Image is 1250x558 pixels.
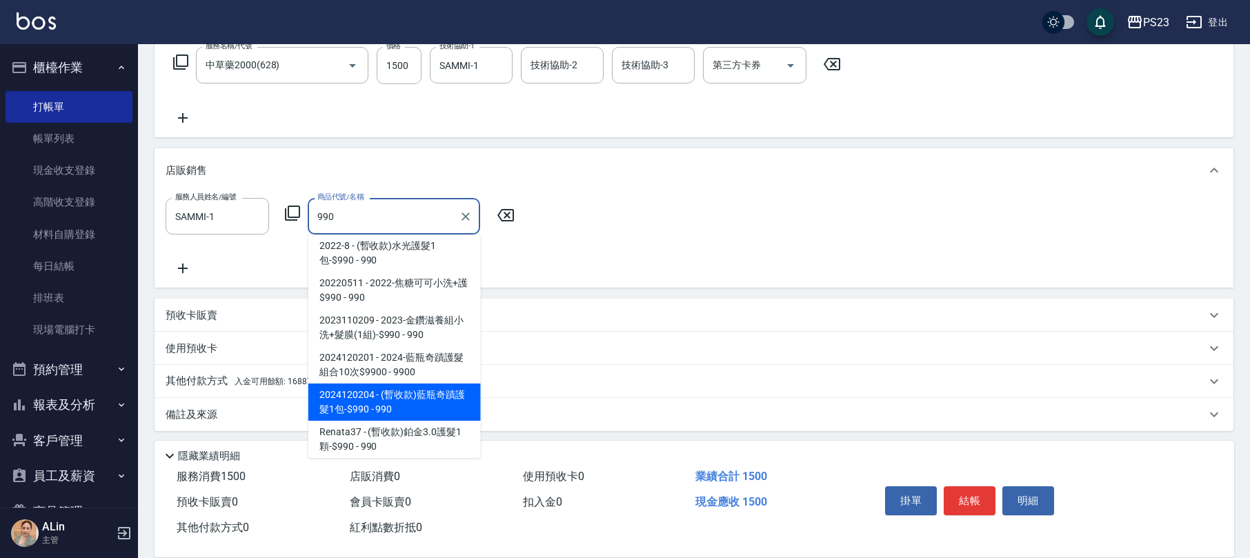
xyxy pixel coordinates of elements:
label: 服務名稱/代號 [206,41,252,51]
button: 客戶管理 [6,423,132,459]
label: 商品代號/名稱 [317,192,364,202]
span: Renata37 - (暫收款)鉑金3.0護髮1顆-$990 - 990 [308,421,481,458]
h5: ALin [42,520,112,534]
span: 使用預收卡 0 [523,470,584,483]
button: Clear [456,207,475,226]
div: 店販銷售 [155,148,1233,192]
span: 20220511 - 2022-焦糖可可小洗+護$990 - 990 [308,272,481,309]
span: 其他付款方式 0 [177,521,249,534]
button: PS23 [1121,8,1175,37]
p: 使用預收卡 [166,341,217,356]
a: 現金收支登錄 [6,155,132,186]
button: 櫃檯作業 [6,50,132,86]
button: 員工及薪資 [6,458,132,494]
span: 預收卡販賣 0 [177,495,238,508]
p: 其他付款方式 [166,374,312,389]
label: 價格 [386,41,401,51]
a: 高階收支登錄 [6,186,132,218]
div: 預收卡販賣 [155,299,1233,332]
button: Open [341,54,364,77]
span: 服務消費 1500 [177,470,246,483]
div: 使用預收卡 [155,332,1233,365]
span: 現金應收 1500 [695,495,767,508]
button: 明細 [1002,486,1054,515]
button: 報表及分析 [6,387,132,423]
a: 每日結帳 [6,250,132,282]
img: Logo [17,12,56,30]
p: 店販銷售 [166,163,207,178]
a: 材料自購登錄 [6,219,132,250]
div: 其他付款方式入金可用餘額: 16887 [155,365,1233,398]
a: 現場電腦打卡 [6,314,132,346]
a: 帳單列表 [6,123,132,155]
p: 隱藏業績明細 [178,449,240,464]
label: 服務人員姓名/編號 [175,192,236,202]
a: 排班表 [6,282,132,314]
span: 紅利點數折抵 0 [350,521,422,534]
button: 登出 [1180,10,1233,35]
img: Person [11,519,39,547]
button: 商品管理 [6,494,132,530]
a: 打帳單 [6,91,132,123]
span: 2024120204 - (暫收款)藍瓶奇蹟護髮1包-$990 - 990 [308,383,481,421]
span: 會員卡販賣 0 [350,495,411,508]
span: 2022-8 - (暫收款)水光護髮1包-$990 - 990 [308,235,481,272]
span: 2024120201 - 2024-藍瓶奇蹟護髮組合10次$9900 - 9900 [308,346,481,383]
label: 技術協助-1 [439,41,475,51]
span: 業績合計 1500 [695,470,767,483]
button: 掛單 [885,486,937,515]
button: Open [780,54,802,77]
span: 入金可用餘額: 16887 [235,377,312,386]
span: 扣入金 0 [523,495,562,508]
div: PS23 [1143,14,1169,31]
div: 備註及來源 [155,398,1233,431]
p: 預收卡販賣 [166,308,217,323]
p: 主管 [42,534,112,546]
span: 2023110209 - 2023-金鑽滋養組小洗+髮膜(1組)-$990 - 990 [308,309,481,346]
span: 店販消費 0 [350,470,400,483]
button: save [1087,8,1114,36]
p: 備註及來源 [166,408,217,422]
button: 結帳 [944,486,995,515]
button: 預約管理 [6,352,132,388]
